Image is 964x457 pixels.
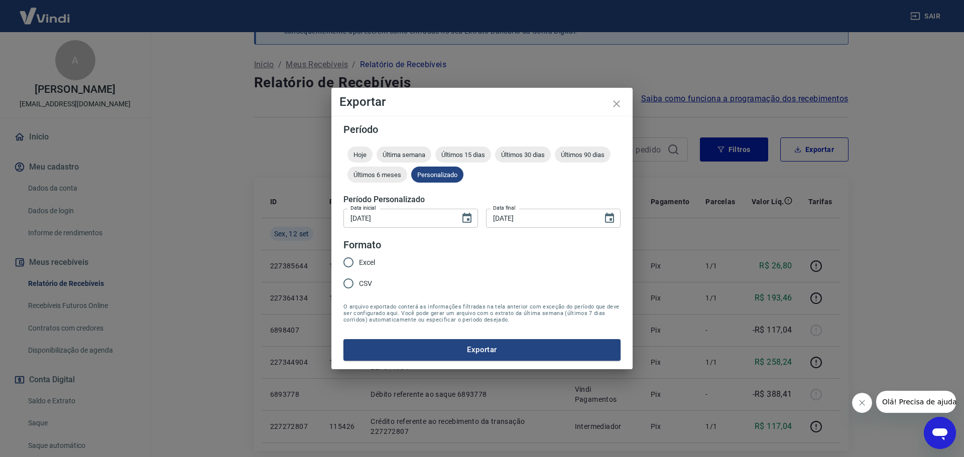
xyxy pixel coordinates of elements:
span: CSV [359,278,372,289]
span: Últimos 6 meses [347,171,407,179]
input: DD/MM/YYYY [486,209,595,227]
span: Excel [359,257,375,268]
legend: Formato [343,238,381,252]
button: close [605,92,629,116]
span: Últimos 90 dias [555,151,611,159]
button: Exportar [343,339,621,360]
label: Data final [493,204,516,212]
input: DD/MM/YYYY [343,209,453,227]
button: Choose date, selected date is 12 de set de 2025 [457,208,477,228]
div: Últimos 15 dias [435,146,491,163]
span: Última semana [377,151,431,159]
span: O arquivo exportado conterá as informações filtradas na tela anterior com exceção do período que ... [343,303,621,323]
label: Data inicial [350,204,376,212]
h5: Período [343,124,621,134]
div: Última semana [377,146,431,163]
h4: Exportar [339,96,625,108]
iframe: Mensagem da empresa [876,391,956,413]
button: Choose date, selected date is 12 de set de 2025 [599,208,620,228]
span: Últimos 30 dias [495,151,551,159]
div: Últimos 30 dias [495,146,551,163]
iframe: Botão para abrir a janela de mensagens [924,417,956,449]
h5: Período Personalizado [343,195,621,205]
div: Últimos 90 dias [555,146,611,163]
span: Últimos 15 dias [435,151,491,159]
div: Personalizado [411,167,463,183]
span: Personalizado [411,171,463,179]
span: Hoje [347,151,373,159]
span: Olá! Precisa de ajuda? [6,7,84,15]
div: Hoje [347,146,373,163]
iframe: Fechar mensagem [852,393,872,413]
div: Últimos 6 meses [347,167,407,183]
